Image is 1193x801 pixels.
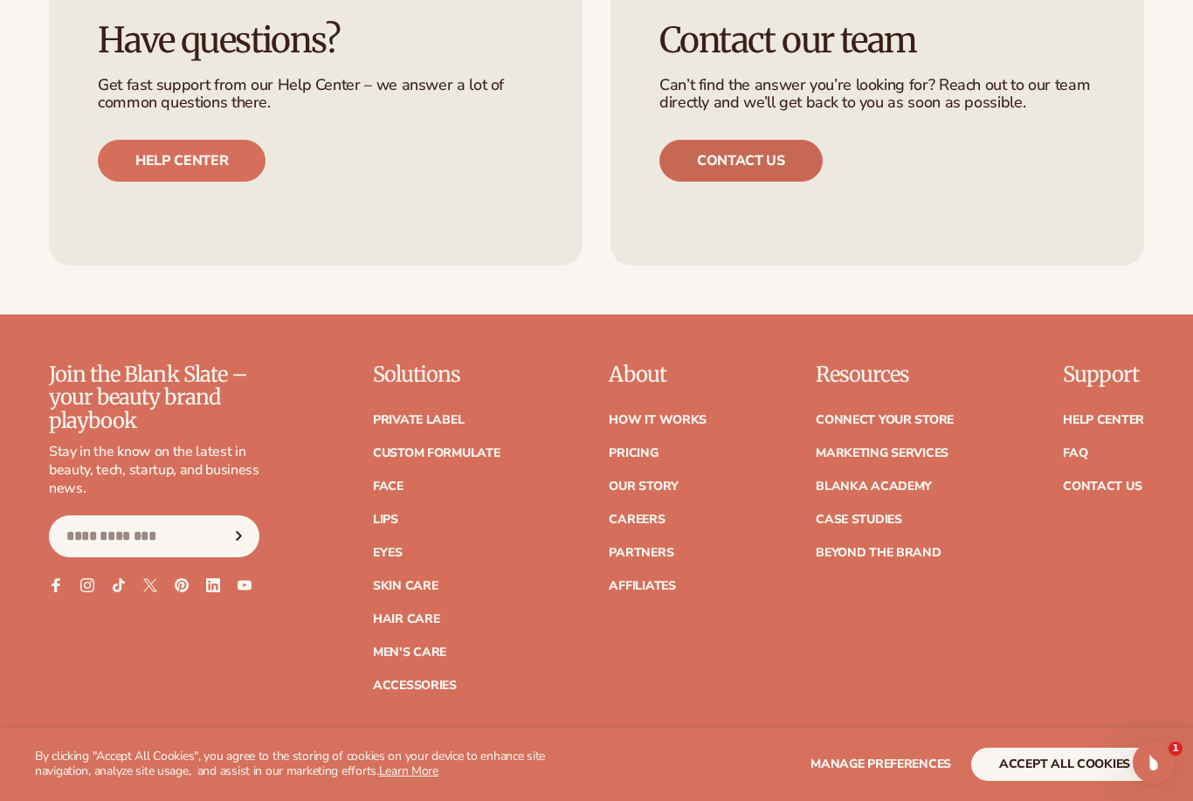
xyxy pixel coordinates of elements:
a: Lips [373,514,398,526]
a: Accessories [373,680,457,692]
a: Custom formulate [373,447,500,459]
a: Help center [98,140,265,182]
a: Blanka Academy [816,480,932,493]
span: 1 [1169,742,1183,756]
p: About [609,363,707,386]
p: Resources [816,363,954,386]
a: Men's Care [373,646,446,659]
a: Contact Us [1063,480,1141,493]
span: Manage preferences [810,756,951,772]
a: Skin Care [373,580,438,592]
a: Careers [609,514,665,526]
a: Marketing services [816,447,948,459]
a: Learn More [379,763,438,779]
a: Face [373,480,403,493]
iframe: Intercom live chat [1133,742,1175,784]
a: Case Studies [816,514,902,526]
h3: Contact our team [659,21,1095,59]
p: By clicking "Accept All Cookies", you agree to the storing of cookies on your device to enhance s... [35,749,596,779]
p: Can’t find the answer you’re looking for? Reach out to our team directly and we’ll get back to yo... [659,77,1095,112]
a: How It Works [609,414,707,426]
a: Pricing [609,447,658,459]
button: accept all cookies [971,748,1158,781]
p: Stay in the know on the latest in beauty, tech, startup, and business news. [49,443,259,497]
a: Partners [609,547,673,559]
p: Support [1063,363,1144,386]
a: Beyond the brand [816,547,941,559]
button: Subscribe [220,515,259,557]
a: Contact us [659,140,823,182]
a: Help Center [1063,414,1144,426]
p: Get fast support from our Help Center – we answer a lot of common questions there. [98,77,534,112]
a: Hair Care [373,613,439,625]
a: Affiliates [609,580,675,592]
a: Private label [373,414,464,426]
a: FAQ [1063,447,1087,459]
h3: Have questions? [98,21,534,59]
p: Join the Blank Slate – your beauty brand playbook [49,363,259,432]
a: Eyes [373,547,403,559]
a: Our Story [609,480,678,493]
a: Connect your store [816,414,954,426]
button: Manage preferences [810,748,951,781]
p: Solutions [373,363,500,386]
